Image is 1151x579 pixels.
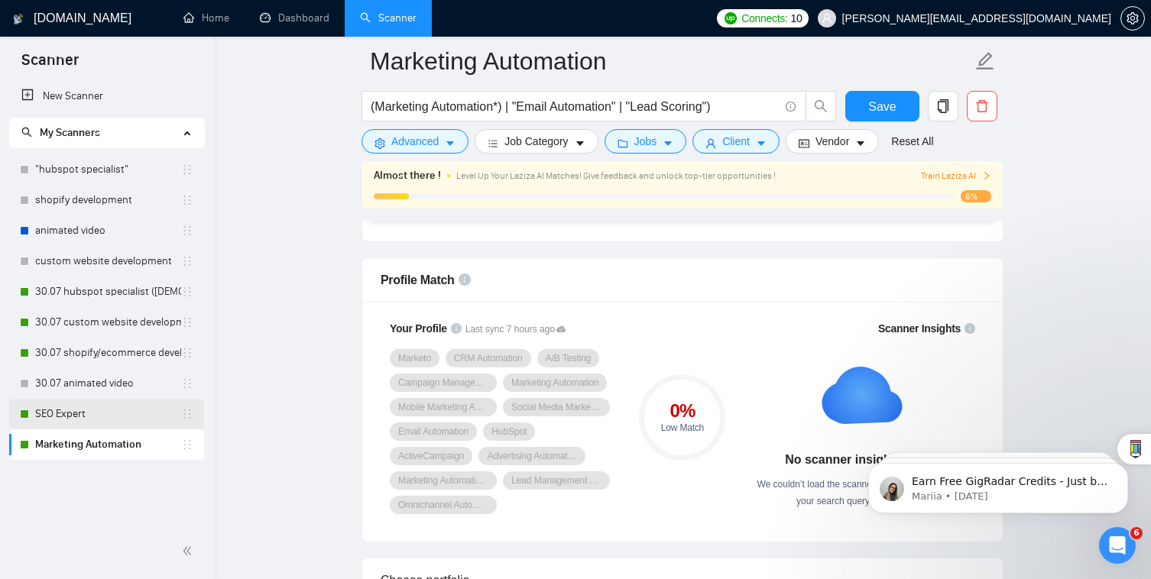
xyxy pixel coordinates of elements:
[975,51,995,71] span: edit
[9,277,204,307] li: 30.07 hubspot specialist (United States - not for residents)
[785,453,939,466] strong: No scanner insights found
[806,99,835,113] span: search
[1130,527,1143,539] span: 6
[639,402,725,420] div: 0 %
[35,368,181,399] a: 30.07 animated video
[260,11,329,24] a: dashboardDashboard
[35,338,181,368] a: 30.07 shopify/ecommerce development (worldwide)
[1120,12,1145,24] a: setting
[398,474,488,487] span: Marketing Automation Audit
[491,425,527,438] span: HubSpot
[757,479,967,506] span: We couldn’t load the scanner insights. Please refine your search query and try again.
[511,474,601,487] span: Lead Management Automation
[618,137,628,149] span: folder
[13,7,24,31] img: logo
[362,129,469,154] button: settingAdvancedcaret-down
[868,97,896,116] span: Save
[9,215,204,246] li: animated video
[968,99,997,113] span: delete
[9,49,91,81] span: Scanner
[465,322,566,337] span: Last sync 7 hours ago
[511,401,601,413] span: Social Media Marketing Automation
[692,129,780,154] button: userClientcaret-down
[21,126,100,139] span: My Scanners
[391,133,439,150] span: Advanced
[961,190,991,202] span: 6%
[35,154,181,185] a: "hubspot specialist"
[374,137,385,149] span: setting
[398,377,488,389] span: Campaign Management
[181,163,193,176] span: holder
[967,91,997,121] button: delete
[928,91,958,121] button: copy
[546,352,592,364] span: A/B Testing
[891,133,933,150] a: Reset All
[487,450,577,462] span: Advertising Automation
[459,273,471,286] span: info-circle
[475,129,598,154] button: barsJob Categorycaret-down
[663,137,673,149] span: caret-down
[398,450,464,462] span: ActiveCampaign
[806,91,836,121] button: search
[398,352,431,364] span: Marketo
[9,154,204,185] li: "hubspot specialist"
[799,137,809,149] span: idcard
[182,543,197,558] span: double-left
[398,425,469,438] span: Email Automation
[878,323,961,334] span: Scanner Insights
[456,170,776,181] span: Level Up Your Laziza AI Matches! Give feedback and unlock top-tier opportunities !
[181,194,193,206] span: holder
[9,185,204,215] li: shopify development
[725,12,737,24] img: upwork-logo.png
[35,277,181,307] a: 30.07 hubspot specialist ([DEMOGRAPHIC_DATA] - not for residents)
[9,429,204,460] li: Marketing Automation
[1121,12,1144,24] span: setting
[965,323,975,334] span: info-circle
[454,352,523,364] span: CRM Automation
[35,429,181,460] a: Marketing Automation
[639,423,725,432] div: Low Match
[504,133,568,150] span: Job Category
[181,286,193,298] span: holder
[381,273,455,286] span: Profile Match
[390,322,447,335] span: Your Profile
[741,10,787,27] span: Connects:
[9,246,204,277] li: custom website development
[374,167,441,184] span: Almost there !
[575,137,585,149] span: caret-down
[786,102,796,112] span: info-circle
[791,10,802,27] span: 10
[845,91,919,121] button: Save
[845,431,1151,538] iframe: Intercom notifications message
[921,169,991,183] button: Train Laziza AI
[181,377,193,390] span: holder
[35,215,181,246] a: animated video
[181,347,193,359] span: holder
[181,408,193,420] span: holder
[634,133,657,150] span: Jobs
[35,185,181,215] a: shopify development
[360,11,417,24] a: searchScanner
[9,81,204,112] li: New Scanner
[398,499,488,511] span: Omnichannel Automation
[21,81,192,112] a: New Scanner
[181,225,193,237] span: holder
[371,97,779,116] input: Search Freelance Jobs...
[605,129,687,154] button: folderJobscaret-down
[511,377,598,389] span: Marketing Automation
[9,338,204,368] li: 30.07 shopify/ecommerce development (worldwide)
[183,11,229,24] a: homeHome
[1120,6,1145,31] button: setting
[35,307,181,338] a: 30.07 custom website development
[40,126,100,139] span: My Scanners
[181,438,193,451] span: holder
[35,246,181,277] a: custom website development
[822,13,832,24] span: user
[9,399,204,429] li: SEO Expert
[929,99,958,113] span: copy
[181,316,193,328] span: holder
[370,42,972,80] input: Scanner name...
